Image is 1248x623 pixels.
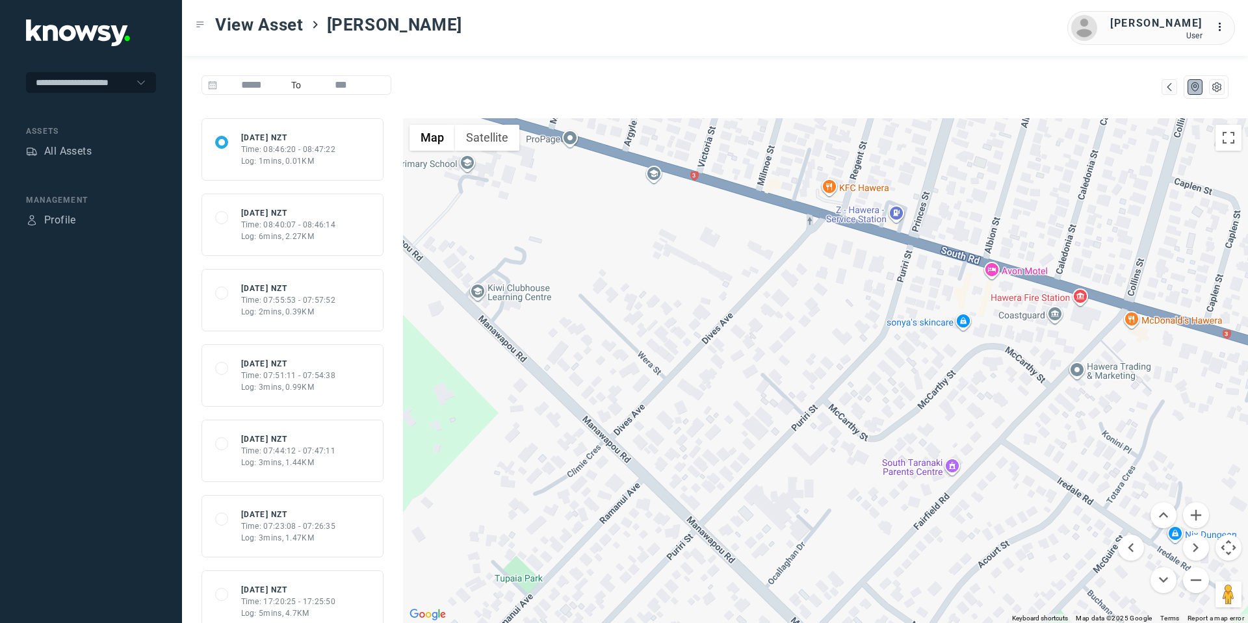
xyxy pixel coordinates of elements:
[1012,614,1068,623] button: Keyboard shortcuts
[26,194,156,206] div: Management
[241,596,336,607] div: Time: 17:20:25 - 17:25:50
[241,520,336,532] div: Time: 07:23:08 - 07:26:35
[44,144,92,159] div: All Assets
[241,433,336,445] div: [DATE] NZT
[241,358,336,370] div: [DATE] NZT
[241,509,336,520] div: [DATE] NZT
[1183,567,1209,593] button: Zoom out
[1076,615,1152,622] span: Map data ©2025 Google
[241,445,336,457] div: Time: 07:44:12 - 07:47:11
[241,584,336,596] div: [DATE] NZT
[1215,125,1241,151] button: Toggle fullscreen view
[26,125,156,137] div: Assets
[44,212,76,228] div: Profile
[26,146,38,157] div: Assets
[241,231,336,242] div: Log: 6mins, 2.27KM
[241,532,336,544] div: Log: 3mins, 1.47KM
[1163,81,1175,93] div: Map
[1183,502,1209,528] button: Zoom in
[1215,19,1231,35] div: :
[406,606,449,623] img: Google
[241,207,336,219] div: [DATE] NZT
[1215,581,1241,607] button: Drag Pegman onto the map to open Street View
[1150,567,1176,593] button: Move down
[241,294,336,306] div: Time: 07:55:53 - 07:57:52
[241,306,336,318] div: Log: 2mins, 0.39KM
[455,125,519,151] button: Show satellite imagery
[1150,502,1176,528] button: Move up
[241,219,336,231] div: Time: 08:40:07 - 08:46:14
[241,607,336,619] div: Log: 5mins, 4.7KM
[241,381,336,393] div: Log: 3mins, 0.99KM
[196,20,205,29] div: Toggle Menu
[1118,535,1144,561] button: Move left
[406,606,449,623] a: Open this area in Google Maps (opens a new window)
[241,283,336,294] div: [DATE] NZT
[1188,615,1244,622] a: Report a map error
[286,75,307,95] span: To
[26,214,38,226] div: Profile
[1216,22,1229,32] tspan: ...
[26,19,130,46] img: Application Logo
[409,125,455,151] button: Show street map
[1110,16,1202,31] div: [PERSON_NAME]
[1183,535,1209,561] button: Move right
[241,370,336,381] div: Time: 07:51:11 - 07:54:38
[1189,81,1201,93] div: Map
[241,144,336,155] div: Time: 08:46:20 - 08:47:22
[1215,19,1231,37] div: :
[1160,615,1180,622] a: Terms (opens in new tab)
[1110,31,1202,40] div: User
[26,144,92,159] a: AssetsAll Assets
[241,457,336,468] div: Log: 3mins, 1.44KM
[26,212,76,228] a: ProfileProfile
[1071,15,1097,41] img: avatar.png
[241,132,336,144] div: [DATE] NZT
[327,13,462,36] span: [PERSON_NAME]
[310,19,320,30] div: >
[1215,535,1241,561] button: Map camera controls
[215,13,304,36] span: View Asset
[241,155,336,167] div: Log: 1mins, 0.01KM
[1211,81,1223,93] div: List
